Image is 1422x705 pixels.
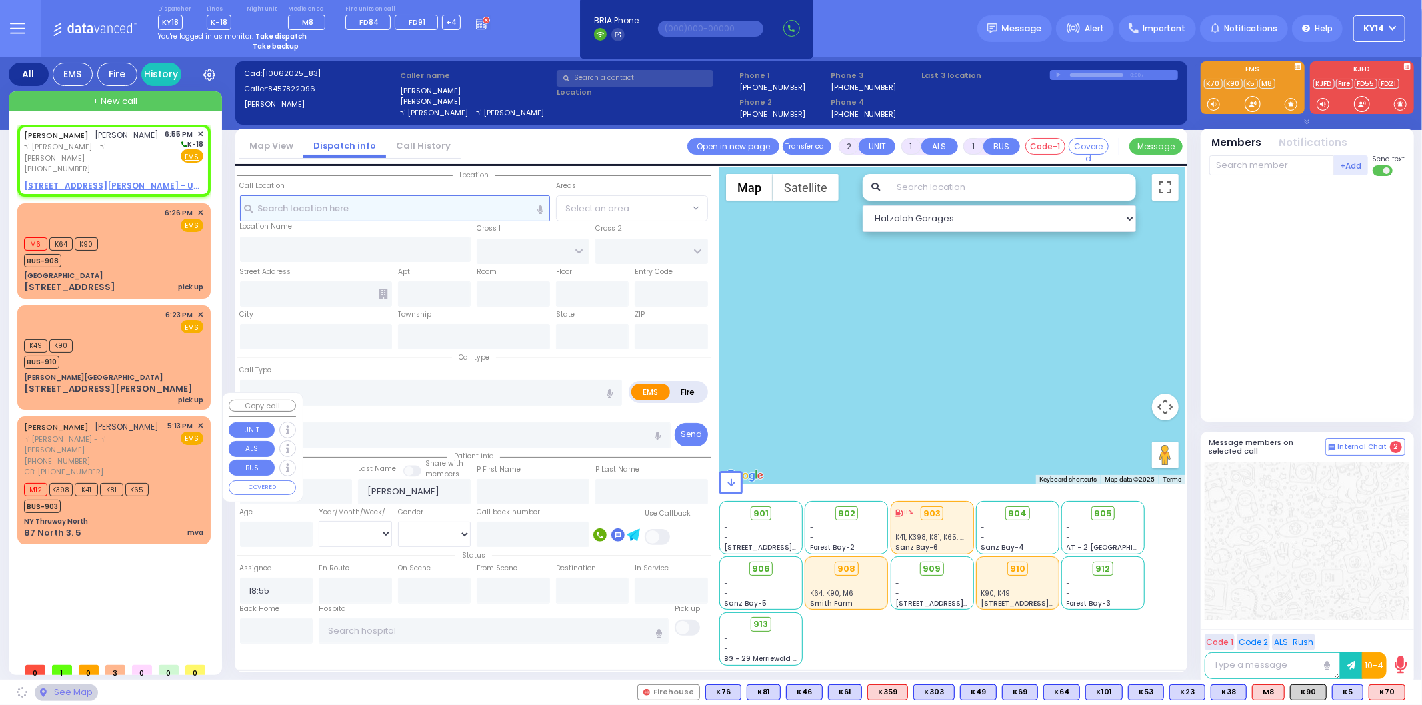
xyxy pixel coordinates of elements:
span: You're logged in as monitor. [158,31,253,41]
span: Sanz Bay-6 [895,542,938,552]
span: K-18 [207,15,231,30]
div: BLS [1043,684,1080,700]
span: K-18 [179,139,203,149]
span: Important [1143,23,1185,35]
span: 6:55 PM [165,129,193,139]
label: Entry Code [635,267,673,277]
a: KJFD [1313,79,1335,89]
span: BUS-903 [24,500,61,513]
span: Call type [452,352,496,362]
a: History [141,63,181,86]
a: Open this area in Google Maps (opens a new window) [723,467,767,484]
span: K41 [75,483,98,496]
label: Medic on call [288,5,330,13]
span: 1 [52,665,72,675]
div: 910 [1007,562,1029,576]
span: Phone 1 [739,70,826,81]
label: Call Type [240,365,272,376]
label: Last Name [358,464,396,474]
span: EMS [181,432,203,445]
span: Help [1315,23,1333,35]
span: Send text [1373,154,1405,164]
label: Apt [398,267,410,277]
span: K81 [100,483,123,496]
label: ר' [PERSON_NAME] - ר' [PERSON_NAME] [400,107,552,119]
span: FD91 [409,17,426,27]
span: - [725,644,729,654]
input: Search a contact [557,70,713,87]
span: M12 [24,483,47,496]
span: - [1067,522,1071,532]
a: Open in new page [687,138,779,155]
span: [10062025_83] [262,68,321,79]
span: KY18 [158,15,183,30]
div: ALS [867,684,908,700]
span: Phone 4 [831,97,917,108]
span: ר' [PERSON_NAME] - ר' [PERSON_NAME] [24,434,163,456]
input: Search member [1209,155,1334,175]
span: 902 [838,507,855,520]
span: K90 [49,339,73,352]
img: message.svg [987,23,997,33]
button: Send [675,423,708,446]
span: - [810,522,814,532]
span: 3 [105,665,125,675]
button: Code 1 [1205,634,1235,650]
span: ✕ [197,309,203,321]
span: - [981,522,985,532]
img: Logo [53,20,141,37]
div: K359 [867,684,908,700]
span: K49 [24,339,47,352]
span: 0 [185,665,205,675]
div: ALS [1369,684,1405,700]
label: Lines [207,5,231,13]
label: EMS [631,384,670,400]
span: 905 [1094,507,1112,520]
span: 913 [754,618,769,631]
div: [STREET_ADDRESS] [24,281,115,294]
div: 11% [895,508,913,518]
span: FD84 [359,17,379,27]
span: +4 [446,17,457,27]
span: 0 [79,665,99,675]
span: - [725,634,729,644]
span: EMS [181,219,203,232]
label: [PHONE_NUMBER] [739,109,805,119]
strong: Take backup [253,41,299,51]
label: Dispatcher [158,5,191,13]
button: UNIT [859,138,895,155]
span: 0 [159,665,179,675]
label: Pick up [675,604,700,614]
span: 6:26 PM [165,208,193,218]
span: 912 [1096,562,1111,576]
button: Copy call [229,400,296,412]
a: Map View [239,139,303,152]
button: UNIT [229,422,275,438]
button: Message [1129,138,1183,155]
label: ZIP [635,309,645,320]
button: COVERED [229,480,296,495]
span: [STREET_ADDRESS][PERSON_NAME] [895,598,1021,608]
label: Age [240,507,253,518]
button: ALS-Rush [1272,634,1315,650]
label: Caller: [244,83,396,95]
span: Smith Farm [810,598,853,608]
label: P Last Name [595,464,639,475]
button: Drag Pegman onto the map to open Street View [1152,442,1179,468]
a: FD21 [1379,79,1399,89]
span: ✕ [197,129,203,140]
span: M8 [302,17,313,27]
img: comment-alt.png [1329,444,1335,451]
label: Call Location [240,181,285,191]
span: K41, K398, K81, K65, M12 [895,532,973,542]
div: 87 North 3. 5 [24,526,81,540]
span: - [981,532,985,542]
img: red-radio-icon.svg [643,689,650,696]
button: ALS [229,441,275,457]
label: Township [398,309,431,320]
span: - [895,588,899,598]
input: Search hospital [319,618,669,644]
u: [STREET_ADDRESS][PERSON_NAME] - Use this [24,180,221,191]
span: Message [1002,22,1042,35]
label: Hospital [319,604,348,614]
